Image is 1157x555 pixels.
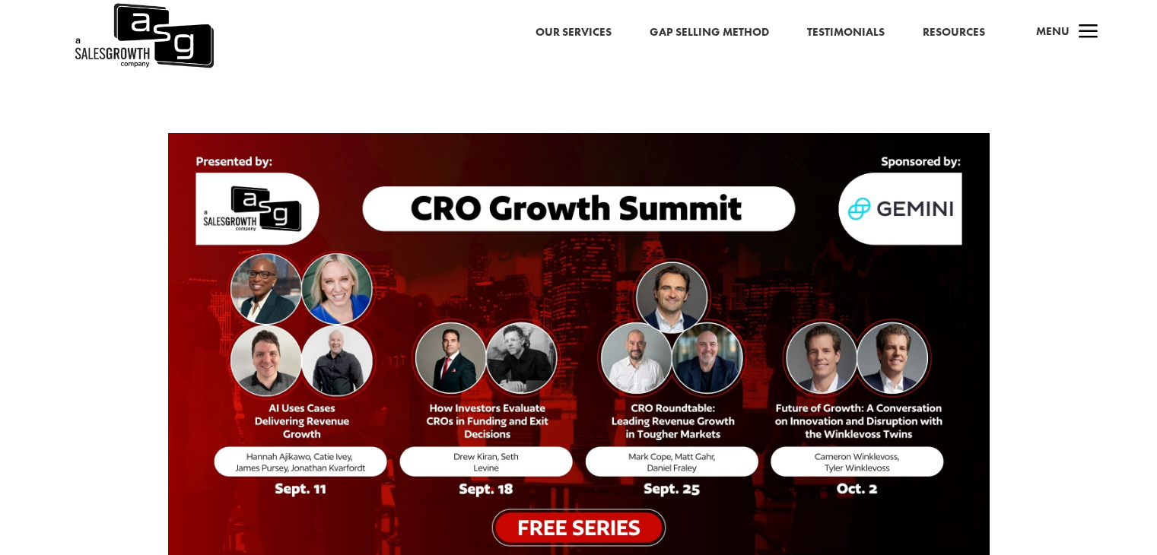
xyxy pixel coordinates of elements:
[650,23,769,43] a: Gap Selling Method
[807,23,885,43] a: Testimonials
[536,23,612,43] a: Our Services
[923,23,985,43] a: Resources
[1073,17,1104,48] span: a
[1036,24,1070,39] span: Menu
